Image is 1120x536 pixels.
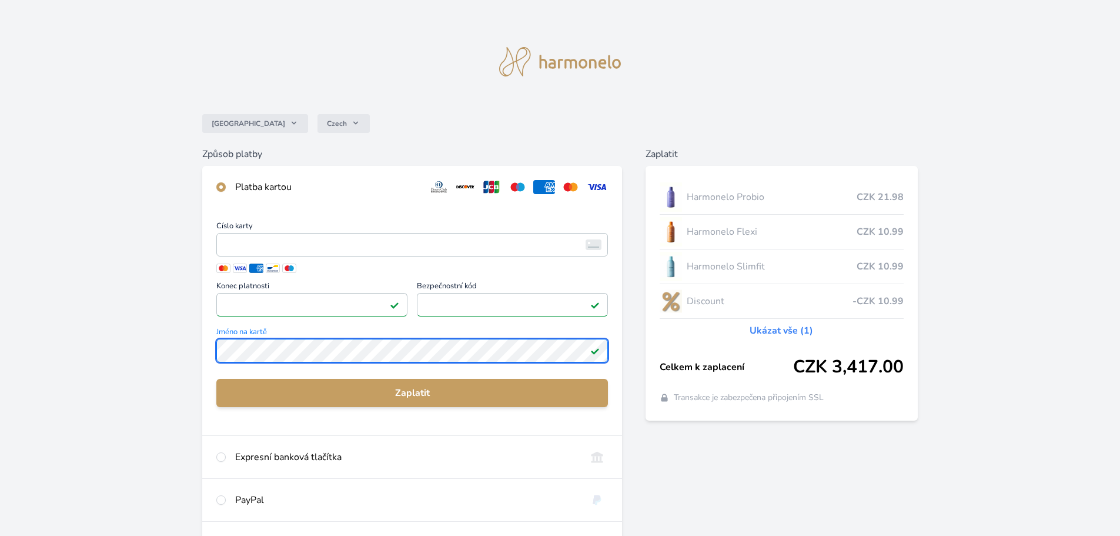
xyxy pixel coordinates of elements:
button: [GEOGRAPHIC_DATA] [202,114,308,133]
span: [GEOGRAPHIC_DATA] [212,119,285,128]
span: CZK 10.99 [857,259,904,274]
img: mc.svg [560,180,581,194]
span: Zaplatit [226,386,599,400]
img: discount-lo.png [660,287,682,316]
span: CZK 21.98 [857,190,904,204]
button: Czech [317,114,370,133]
span: -CZK 10.99 [852,294,904,308]
iframe: Iframe pro datum vypršení platnosti [222,297,402,313]
img: visa.svg [586,180,608,194]
h6: Zaplatit [646,147,918,161]
button: Zaplatit [216,379,608,407]
span: CZK 3,417.00 [793,357,904,378]
img: CLEAN_PROBIO_se_stinem_x-lo.jpg [660,182,682,212]
iframe: Iframe pro bezpečnostní kód [422,297,603,313]
img: Platné pole [590,346,600,355]
img: card [586,239,601,250]
span: Harmonelo Probio [687,190,857,204]
span: Harmonelo Flexi [687,225,857,239]
img: onlineBanking_CZ.svg [586,450,608,464]
div: Expresní banková tlačítka [235,450,577,464]
img: SLIMFIT_se_stinem_x-lo.jpg [660,252,682,281]
img: Platné pole [390,300,399,309]
span: Czech [327,119,347,128]
img: logo.svg [499,47,621,76]
img: jcb.svg [481,180,503,194]
img: Platné pole [590,300,600,309]
img: discover.svg [454,180,476,194]
img: diners.svg [428,180,450,194]
span: Číslo karty [216,222,608,233]
div: PayPal [235,493,577,507]
span: CZK 10.99 [857,225,904,239]
img: maestro.svg [507,180,529,194]
input: Jméno na kartěPlatné pole [216,339,608,362]
h6: Způsob platby [202,147,622,161]
span: Celkem k zaplacení [660,360,793,374]
img: paypal.svg [586,493,608,507]
span: Jméno na kartě [216,328,608,339]
span: Bezpečnostní kód [417,282,608,293]
span: Konec platnosti [216,282,407,293]
a: Ukázat vše (1) [750,324,813,338]
div: Platba kartou [235,180,419,194]
span: Discount [687,294,852,308]
span: Harmonelo Slimfit [687,259,857,274]
iframe: Iframe pro číslo karty [222,237,603,253]
img: CLEAN_FLEXI_se_stinem_x-hi_(1)-lo.jpg [660,217,682,247]
span: Transakce je zabezpečena připojením SSL [674,392,824,404]
img: amex.svg [533,180,555,194]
